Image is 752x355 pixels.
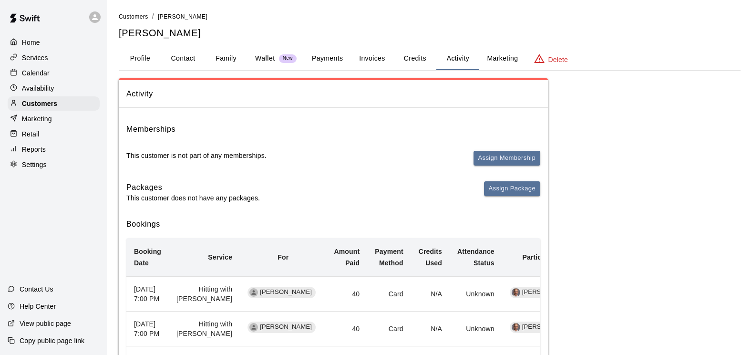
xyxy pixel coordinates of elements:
p: View public page [20,319,71,328]
p: Services [22,53,48,63]
p: Marketing [22,114,52,124]
a: Customers [119,12,148,20]
td: Card [367,312,411,346]
a: Marketing [8,112,100,126]
span: Activity [126,88,540,100]
p: Copy public page link [20,336,84,345]
div: basic tabs example [119,47,741,70]
button: Profile [119,47,162,70]
b: For [278,253,288,261]
td: Unknown [450,276,502,311]
div: michele bechtoldt [249,323,258,332]
b: Service [208,253,232,261]
button: Activity [436,47,479,70]
a: Availability [8,81,100,95]
td: 40 [327,276,368,311]
p: This customer is not part of any memberships. [126,151,267,160]
p: This customer does not have any packages. [126,193,260,203]
a: Calendar [8,66,100,80]
p: Home [22,38,40,47]
button: Payments [304,47,350,70]
p: Calendar [22,68,50,78]
div: Don Eddy[PERSON_NAME] [510,287,578,298]
h6: Memberships [126,123,175,136]
p: Delete [548,55,568,64]
button: Assign Membership [474,151,540,166]
a: Home [8,35,100,50]
p: Help Center [20,302,56,311]
a: Settings [8,157,100,172]
b: Payment Method [375,248,403,267]
span: New [279,55,297,62]
b: Attendance Status [457,248,494,267]
td: Unknown [450,312,502,346]
a: Customers [8,96,100,111]
b: Participating Staff [522,253,581,261]
span: [PERSON_NAME] [158,13,207,20]
th: [DATE] 7:00 PM [126,312,169,346]
h5: [PERSON_NAME] [119,27,741,40]
div: Don Eddy[PERSON_NAME] [510,322,578,333]
button: Assign Package [484,181,540,196]
span: [PERSON_NAME] [256,288,316,297]
p: Availability [22,84,54,93]
a: Services [8,51,100,65]
nav: breadcrumb [119,11,741,22]
td: N/A [411,312,450,346]
th: [DATE] 7:00 PM [126,276,169,311]
td: Hitting with [PERSON_NAME] [169,312,240,346]
p: Retail [22,129,40,139]
td: N/A [411,276,450,311]
p: Reports [22,145,46,154]
div: michele bechtoldt [249,288,258,297]
span: [PERSON_NAME] [518,288,578,297]
p: Customers [22,99,57,108]
td: 40 [327,312,368,346]
img: Don Eddy [512,323,520,332]
td: Card [367,276,411,311]
button: Invoices [350,47,393,70]
span: [PERSON_NAME] [518,323,578,332]
button: Family [205,47,247,70]
p: Wallet [255,53,275,63]
h6: Bookings [126,218,540,230]
b: Credits Used [419,248,442,267]
button: Contact [162,47,205,70]
span: [PERSON_NAME] [256,323,316,332]
p: Settings [22,160,47,169]
button: Credits [393,47,436,70]
h6: Packages [126,181,260,194]
span: Customers [119,13,148,20]
button: Marketing [479,47,525,70]
td: Hitting with [PERSON_NAME] [169,276,240,311]
p: Contact Us [20,284,53,294]
a: Retail [8,127,100,141]
a: Reports [8,142,100,157]
b: Amount Paid [334,248,360,267]
li: / [152,11,154,21]
img: Don Eddy [512,288,520,297]
b: Booking Date [134,248,161,267]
